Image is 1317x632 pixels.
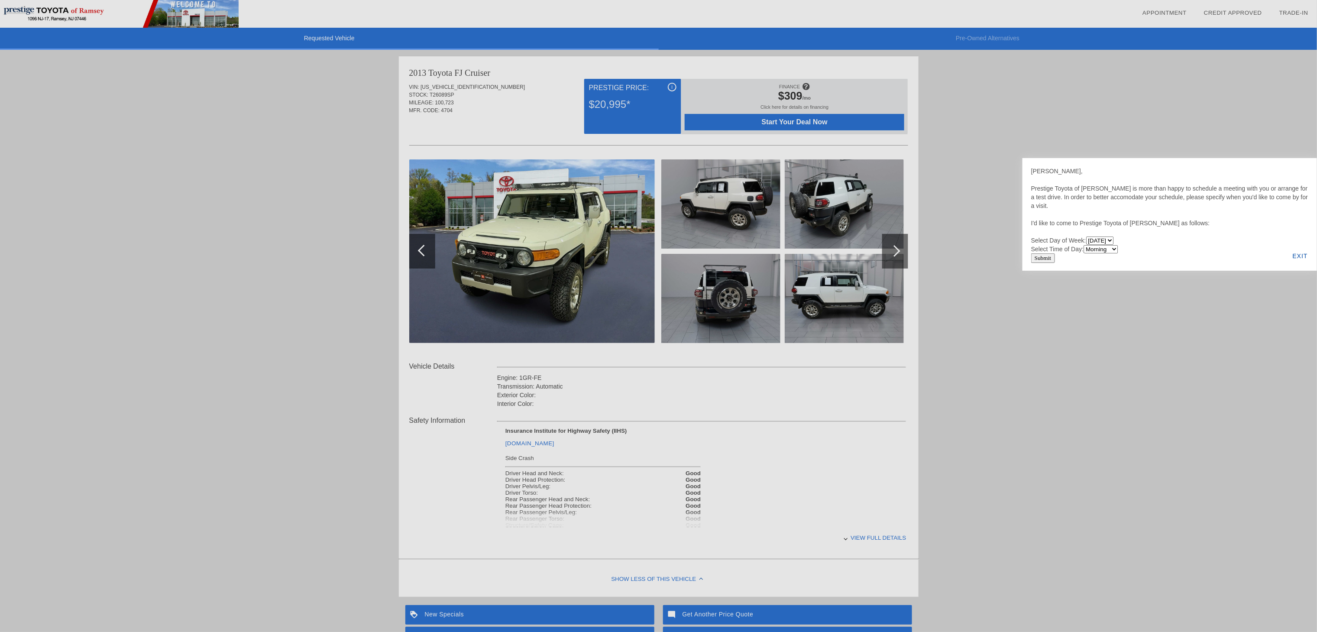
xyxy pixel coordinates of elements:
div: EXIT [1284,241,1317,271]
a: Trade-In [1279,10,1308,16]
a: Appointment [1142,10,1187,16]
a: Credit Approved [1204,10,1262,16]
input: Submit [1031,253,1055,263]
div: [PERSON_NAME], Prestige Toyota of [PERSON_NAME] is more than happy to schedule a meeting with you... [1031,167,1308,253]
